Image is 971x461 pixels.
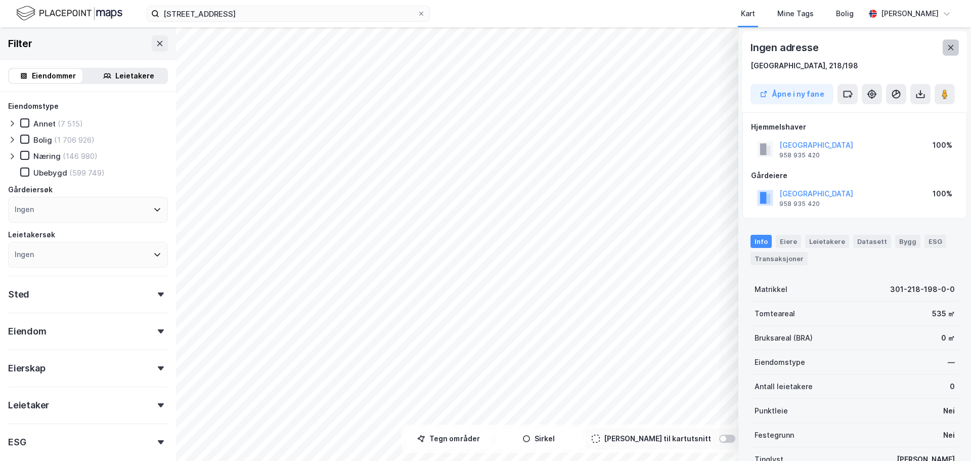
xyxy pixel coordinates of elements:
[741,8,755,20] div: Kart
[755,283,787,296] div: Matrikkel
[8,100,59,112] div: Eiendomstype
[755,381,813,393] div: Antall leietakere
[890,283,955,296] div: 301-218-198-0-0
[15,203,34,216] div: Ingen
[8,288,29,301] div: Sted
[751,170,958,182] div: Gårdeiere
[895,235,920,248] div: Bygg
[941,332,955,344] div: 0 ㎡
[8,325,47,338] div: Eiendom
[776,235,801,248] div: Eiere
[69,168,105,178] div: (599 749)
[33,119,56,129] div: Annet
[779,200,820,208] div: 958 935 420
[751,235,772,248] div: Info
[755,405,788,417] div: Punktleie
[32,70,76,82] div: Eiendommer
[920,412,971,461] iframe: Chat Widget
[8,436,26,448] div: ESG
[805,235,849,248] div: Leietakere
[406,429,492,449] button: Tegn områder
[777,8,814,20] div: Mine Tags
[755,356,805,368] div: Eiendomstype
[932,308,955,320] div: 535 ㎡
[751,84,833,104] button: Åpne i ny fane
[755,429,794,441] div: Festegrunn
[8,229,55,241] div: Leietakersøk
[33,135,52,145] div: Bolig
[33,151,61,161] div: Næring
[54,135,95,145] div: (1 706 926)
[751,121,958,133] div: Hjemmelshaver
[881,8,939,20] div: [PERSON_NAME]
[751,252,808,265] div: Transaksjoner
[948,356,955,368] div: —
[943,405,955,417] div: Nei
[779,151,820,159] div: 958 935 420
[159,6,417,21] input: Søk på adresse, matrikkel, gårdeiere, leietakere eller personer
[33,168,67,178] div: Ubebygd
[950,381,955,393] div: 0
[836,8,854,20] div: Bolig
[933,188,952,200] div: 100%
[933,139,952,151] div: 100%
[920,412,971,461] div: Kontrollprogram for chat
[755,308,795,320] div: Tomteareal
[751,39,820,56] div: Ingen adresse
[63,151,98,161] div: (146 980)
[58,119,83,129] div: (7 515)
[853,235,891,248] div: Datasett
[8,362,45,374] div: Eierskap
[604,433,711,445] div: [PERSON_NAME] til kartutsnitt
[755,332,813,344] div: Bruksareal (BRA)
[8,399,49,411] div: Leietaker
[8,184,53,196] div: Gårdeiersøk
[751,60,858,72] div: [GEOGRAPHIC_DATA], 218/198
[115,70,154,82] div: Leietakere
[16,5,122,22] img: logo.f888ab2527a4732fd821a326f86c7f29.svg
[8,35,32,52] div: Filter
[496,429,582,449] button: Sirkel
[15,248,34,261] div: Ingen
[924,235,946,248] div: ESG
